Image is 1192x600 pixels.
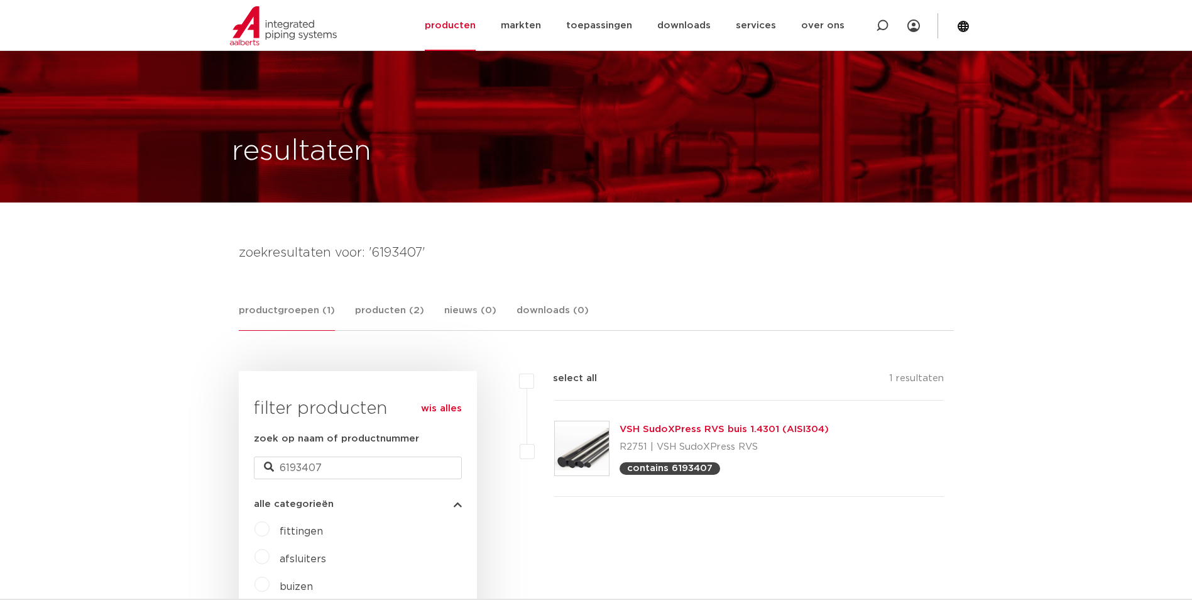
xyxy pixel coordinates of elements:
span: alle categorieën [254,499,334,509]
a: downloads (0) [517,303,589,330]
a: buizen [280,582,313,592]
a: afsluiters [280,554,326,564]
img: Thumbnail for VSH SudoXPress RVS buis 1.4301 (AISI304) [555,421,609,475]
p: contains 6193407 [627,464,713,473]
h3: filter producten [254,396,462,421]
h1: resultaten [232,131,371,172]
a: VSH SudoXPress RVS buis 1.4301 (AISI304) [620,425,829,434]
a: wis alles [421,401,462,416]
button: alle categorieën [254,499,462,509]
a: producten (2) [355,303,424,330]
label: select all [534,371,597,386]
a: nieuws (0) [444,303,496,330]
label: zoek op naam of productnummer [254,431,419,447]
p: R2751 | VSH SudoXPress RVS [620,437,829,457]
p: 1 resultaten [889,371,944,391]
a: fittingen [280,526,323,536]
h4: zoekresultaten voor: '6193407' [239,243,954,263]
input: zoeken [254,457,462,479]
a: productgroepen (1) [239,303,335,331]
